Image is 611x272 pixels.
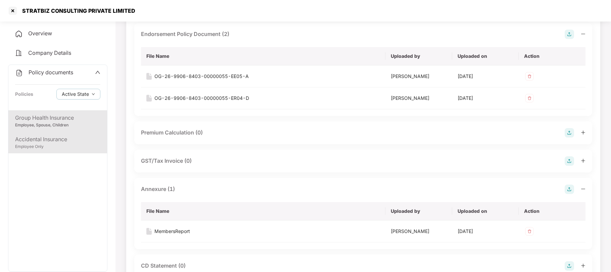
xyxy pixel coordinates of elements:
div: [DATE] [458,94,514,102]
span: plus [581,158,585,163]
div: [DATE] [458,228,514,235]
div: STRATBIZ CONSULTING PRIVATE LIMITED [18,7,135,14]
img: svg+xml;base64,PHN2ZyB4bWxucz0iaHR0cDovL3d3dy53My5vcmcvMjAwMC9zdmciIHdpZHRoPSIyOCIgaGVpZ2h0PSIyOC... [565,128,574,138]
span: Overview [28,30,52,37]
div: OG-26-9906-8403-00000055-ER04-D [154,94,249,102]
div: [PERSON_NAME] [391,94,447,102]
div: Endorsement Policy Document (2) [141,30,229,38]
th: Uploaded on [452,47,519,66]
span: plus [581,263,585,268]
img: svg+xml;base64,PHN2ZyB4bWxucz0iaHR0cDovL3d3dy53My5vcmcvMjAwMC9zdmciIHdpZHRoPSIyOCIgaGVpZ2h0PSIyOC... [565,156,574,166]
div: OG-26-9906-8403-00000055-EE05-A [154,73,249,80]
span: down [92,92,95,96]
th: File Name [141,202,385,221]
div: Policies [15,90,33,98]
div: Employee Only [15,144,100,150]
th: Uploaded by [385,202,452,221]
div: Annexure (1) [141,185,175,193]
th: Action [519,47,585,66]
img: svg+xml;base64,PHN2ZyB4bWxucz0iaHR0cDovL3d3dy53My5vcmcvMjAwMC9zdmciIHdpZHRoPSIxNiIgaGVpZ2h0PSIyMC... [146,73,152,80]
div: Premium Calculation (0) [141,128,203,137]
th: Uploaded by [385,47,452,66]
span: up [95,70,100,75]
div: [PERSON_NAME] [391,73,447,80]
span: minus [581,187,585,191]
div: GST/Tax Invoice (0) [141,157,192,165]
img: svg+xml;base64,PHN2ZyB4bWxucz0iaHR0cDovL3d3dy53My5vcmcvMjAwMC9zdmciIHdpZHRoPSIzMiIgaGVpZ2h0PSIzMi... [524,93,535,104]
div: CD Statement (0) [141,262,186,270]
div: Employee, Spouse, Children [15,122,100,128]
img: svg+xml;base64,PHN2ZyB4bWxucz0iaHR0cDovL3d3dy53My5vcmcvMjAwMC9zdmciIHdpZHRoPSIzMiIgaGVpZ2h0PSIzMi... [524,71,535,82]
span: Active State [62,90,89,98]
th: Uploaded on [452,202,519,221]
span: Policy documents [29,69,73,76]
img: svg+xml;base64,PHN2ZyB4bWxucz0iaHR0cDovL3d3dy53My5vcmcvMjAwMC9zdmciIHdpZHRoPSIyNCIgaGVpZ2h0PSIyNC... [15,30,23,38]
img: svg+xml;base64,PHN2ZyB4bWxucz0iaHR0cDovL3d3dy53My5vcmcvMjAwMC9zdmciIHdpZHRoPSIyOCIgaGVpZ2h0PSIyOC... [565,185,574,194]
th: Action [519,202,585,221]
span: minus [581,32,585,36]
div: [DATE] [458,73,514,80]
button: Active Statedown [56,89,100,100]
span: Company Details [28,49,71,56]
img: svg+xml;base64,PHN2ZyB4bWxucz0iaHR0cDovL3d3dy53My5vcmcvMjAwMC9zdmciIHdpZHRoPSIyOCIgaGVpZ2h0PSIyOC... [565,261,574,271]
div: [PERSON_NAME] [391,228,447,235]
div: Accidental Insurance [15,135,100,144]
div: MembersReport [154,228,190,235]
img: svg+xml;base64,PHN2ZyB4bWxucz0iaHR0cDovL3d3dy53My5vcmcvMjAwMC9zdmciIHdpZHRoPSIxNiIgaGVpZ2h0PSIyMC... [146,228,152,235]
img: svg+xml;base64,PHN2ZyB4bWxucz0iaHR0cDovL3d3dy53My5vcmcvMjAwMC9zdmciIHdpZHRoPSIyNCIgaGVpZ2h0PSIyNC... [15,49,23,57]
img: svg+xml;base64,PHN2ZyB4bWxucz0iaHR0cDovL3d3dy53My5vcmcvMjAwMC9zdmciIHdpZHRoPSIxNiIgaGVpZ2h0PSIyMC... [146,95,152,102]
img: svg+xml;base64,PHN2ZyB4bWxucz0iaHR0cDovL3d3dy53My5vcmcvMjAwMC9zdmciIHdpZHRoPSIyOCIgaGVpZ2h0PSIyOC... [565,30,574,39]
th: File Name [141,47,385,66]
img: svg+xml;base64,PHN2ZyB4bWxucz0iaHR0cDovL3d3dy53My5vcmcvMjAwMC9zdmciIHdpZHRoPSIyNCIgaGVpZ2h0PSIyNC... [15,69,23,77]
span: plus [581,130,585,135]
img: svg+xml;base64,PHN2ZyB4bWxucz0iaHR0cDovL3d3dy53My5vcmcvMjAwMC9zdmciIHdpZHRoPSIzMiIgaGVpZ2h0PSIzMi... [524,226,535,237]
div: Group Health Insurance [15,114,100,122]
